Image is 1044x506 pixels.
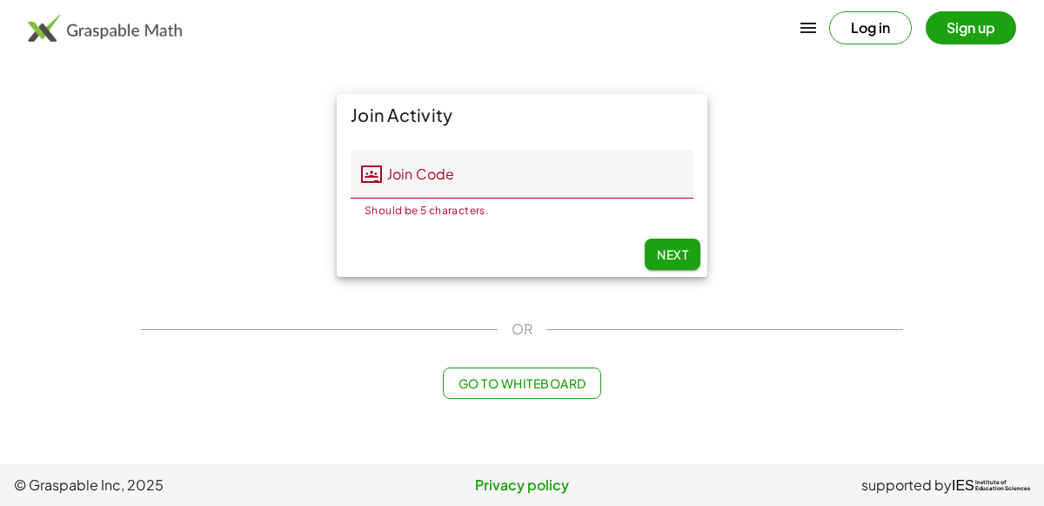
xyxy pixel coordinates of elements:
a: Privacy policy [352,475,691,496]
span: supported by [861,475,952,496]
span: Next [657,246,688,262]
button: Log in [829,11,912,44]
button: Sign up [926,11,1016,44]
span: Institute of Education Sciences [975,480,1030,492]
span: © Graspable Inc, 2025 [14,475,352,496]
span: IES [952,477,974,494]
span: Go to Whiteboard [458,375,586,391]
a: IESInstitute ofEducation Sciences [952,475,1030,496]
div: Should be 5 characters. [365,206,656,216]
button: Go to Whiteboard [443,368,600,399]
div: Join Activity [337,94,707,136]
span: OR [512,319,532,340]
button: Next [645,239,700,270]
